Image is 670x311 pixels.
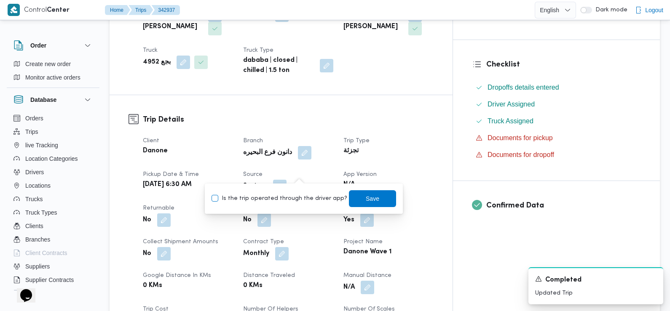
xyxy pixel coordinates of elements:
button: Devices [10,287,96,300]
b: Yes [343,215,354,225]
span: Collect Shipment Amounts [143,239,218,245]
button: Logout [632,2,667,19]
span: Returnable [143,205,174,211]
b: تجزئة [343,146,359,156]
button: Client Contracts [10,246,96,260]
span: Trucks [25,194,43,204]
b: dababa | closed | chilled | 1.5 ton [243,56,314,76]
button: Home [105,5,130,15]
span: Orders [25,113,43,123]
span: Trip Type [343,138,370,144]
button: Branches [10,233,96,246]
b: No [143,215,151,225]
button: Driver Assigned [472,98,641,111]
span: Drivers [25,167,44,177]
button: Supplier Contracts [10,273,96,287]
span: Clients [25,221,43,231]
button: live Tracking [10,138,96,152]
span: Source [243,172,263,177]
iframe: chat widget [8,277,35,303]
span: Dropoffs details entered [488,84,559,91]
button: Save [349,190,396,207]
b: Danone Wave 1 [343,247,391,257]
button: Documents for dropoff [472,148,641,162]
b: مهاب [PERSON_NAME] [343,12,402,32]
h3: Confirmed Data [486,200,641,211]
span: Truck Type [243,48,273,53]
span: Branches [25,234,50,245]
span: Save [366,194,379,204]
b: [DATE] 6:30 AM [143,180,192,190]
button: Trips [10,125,96,138]
button: Documents for pickup [472,131,641,145]
b: Danone [143,146,168,156]
span: Documents for dropoff [488,150,554,160]
button: Create new order [10,57,96,71]
span: Truck Assigned [488,116,533,126]
span: Project Name [343,239,383,245]
button: 342937 [151,5,180,15]
button: Suppliers [10,260,96,273]
button: Locations [10,179,96,192]
b: مسعد [PERSON_NAME] [143,12,202,32]
button: Trips [129,5,153,15]
button: Location Categories [10,152,96,165]
span: Dropoffs details entered [488,82,559,93]
h3: Database [30,95,56,105]
span: Driver Assigned [488,101,535,108]
div: Order [7,57,99,88]
span: Completed [545,275,582,285]
b: بجع 4952 [143,57,171,67]
span: Documents for pickup [488,134,553,141]
button: Database [13,95,93,105]
span: Create new order [25,59,71,69]
button: Clients [10,219,96,233]
div: Database [7,112,99,294]
b: N/A [343,282,355,292]
b: No [243,215,252,225]
span: Pickup date & time [143,172,199,177]
span: Branch [243,138,263,144]
button: Order [13,40,93,51]
span: Suppliers [25,261,50,271]
button: Monitor active orders [10,71,96,84]
p: Updated Trip [535,289,657,298]
b: Monthly [243,249,269,259]
span: Documents for pickup [488,133,553,143]
span: Manual Distance [343,273,391,278]
button: Truck Assigned [472,114,641,128]
span: Location Categories [25,154,78,164]
span: Distance Traveled [243,273,295,278]
span: Driver Assigned [488,99,535,109]
span: Dark mode [592,7,627,13]
h3: Order [30,40,46,51]
span: Truck Assigned [488,117,533,125]
button: Drivers [10,165,96,179]
div: Notification [535,275,657,285]
button: Truck Types [10,206,96,219]
b: N/A [343,180,355,190]
span: Truck [143,48,158,53]
b: 0 KMs [143,281,162,291]
span: Google distance in KMs [143,273,211,278]
span: Trips [25,127,38,137]
img: X8yXhbKr1z7QwAAAABJRU5ErkJggg== [8,4,20,16]
span: Client Contracts [25,248,67,258]
span: live Tracking [25,140,58,150]
span: Monitor active orders [25,72,80,82]
b: System [243,181,267,191]
span: Contract Type [243,239,284,245]
label: Is the trip operated through the driver app? [212,194,347,204]
b: 0 KMs [243,281,263,291]
b: دانون فرع البحيره [243,148,292,158]
span: Truck Types [25,207,57,218]
span: Documents for dropoff [488,151,554,158]
span: App Version [343,172,377,177]
button: Orders [10,112,96,125]
span: Supplier Contracts [25,275,74,285]
span: Logout [645,5,663,15]
h3: Checklist [486,59,641,70]
span: Locations [25,181,51,191]
span: Devices [25,288,46,298]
